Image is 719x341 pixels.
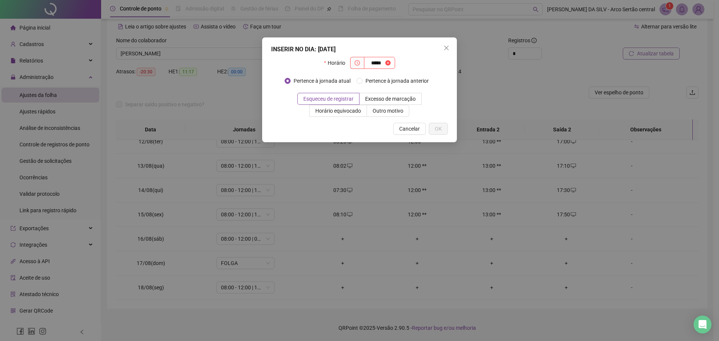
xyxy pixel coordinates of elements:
[303,96,354,102] span: Esqueceu de registrar
[355,60,360,66] span: clock-circle
[694,316,712,334] div: Open Intercom Messenger
[324,57,350,69] label: Horário
[393,123,426,135] button: Cancelar
[440,42,452,54] button: Close
[315,108,361,114] span: Horário equivocado
[362,77,432,85] span: Pertence à jornada anterior
[271,45,448,54] div: INSERIR NO DIA : [DATE]
[365,96,416,102] span: Excesso de marcação
[291,77,354,85] span: Pertence à jornada atual
[373,108,403,114] span: Outro motivo
[443,45,449,51] span: close
[429,123,448,135] button: OK
[399,125,420,133] span: Cancelar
